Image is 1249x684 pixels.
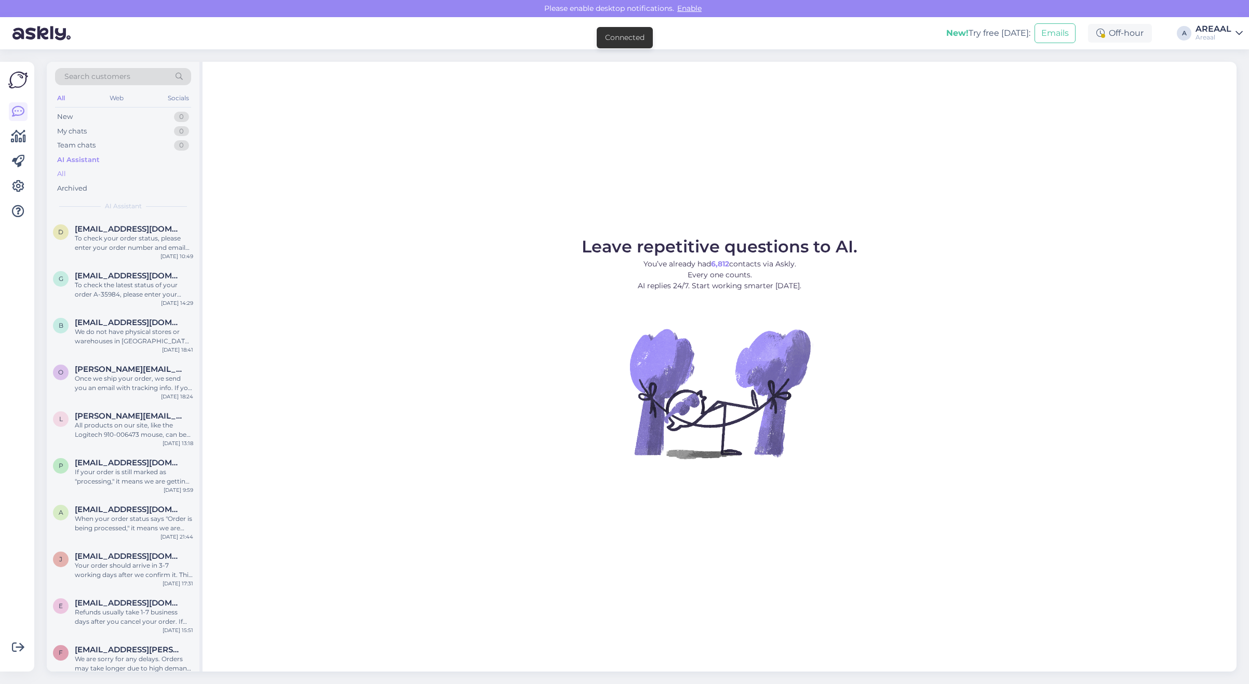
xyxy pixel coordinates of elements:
[75,421,193,439] div: All products on our site, like the Logitech 910-006473 mouse, can be delivered. If you see 'kiirt...
[75,271,183,280] span: guidoosak@gmail.com
[8,70,28,90] img: Askly Logo
[57,169,66,179] div: All
[59,555,62,563] span: j
[58,368,63,376] span: o
[59,462,63,470] span: p
[75,318,183,327] span: bagamen323232@icloud.com
[59,275,63,283] span: g
[161,299,193,307] div: [DATE] 14:29
[58,228,63,236] span: d
[55,91,67,105] div: All
[1177,26,1191,41] div: A
[946,27,1030,39] div: Try free [DATE]:
[75,327,193,346] div: We do not have physical stores or warehouses in [GEOGRAPHIC_DATA] for pickup. All orders are made...
[75,374,193,393] div: Once we ship your order, we send you an email with tracking info. If you haven't got this email, ...
[59,415,63,423] span: l
[75,224,183,234] span: diskotrans@gmail.com
[75,598,183,608] span: einarv2007@hotmail.com
[57,140,96,151] div: Team chats
[1196,25,1231,33] div: AREAAL
[75,411,183,421] span: lauri@carbes.ee
[64,71,130,82] span: Search customers
[75,505,183,514] span: altserva@gmail.com
[59,321,63,329] span: b
[174,112,189,122] div: 0
[946,28,969,38] b: New!
[75,458,183,467] span: prittinen.juha@gmail.com
[59,508,63,516] span: a
[163,626,193,634] div: [DATE] 15:51
[626,300,813,487] img: No Chat active
[711,259,729,269] b: 6,812
[75,280,193,299] div: To check the latest status of your order A-35984, please enter your order number and email on one...
[105,202,142,211] span: AI Assistant
[75,654,193,673] div: We are sorry for any delays. Orders may take longer due to high demand or stock issues. We are do...
[160,252,193,260] div: [DATE] 10:49
[163,439,193,447] div: [DATE] 13:18
[161,393,193,400] div: [DATE] 18:24
[1035,23,1076,43] button: Emails
[582,259,857,291] p: You’ve already had contacts via Askly. Every one counts. AI replies 24/7. Start working smarter [...
[164,486,193,494] div: [DATE] 9:59
[162,346,193,354] div: [DATE] 18:41
[166,91,191,105] div: Socials
[57,112,73,122] div: New
[174,140,189,151] div: 0
[75,552,183,561] span: jakob.puu@gmail.com
[59,649,63,656] span: f
[57,155,100,165] div: AI Assistant
[75,234,193,252] div: To check your order status, please enter your order number and email here: - [URL][DOMAIN_NAME] -...
[1196,25,1243,42] a: AREAALAreaal
[75,467,193,486] div: If your order is still marked as "processing," it means we are getting it ready to ship. This inc...
[582,236,857,257] span: Leave repetitive questions to AI.
[75,645,183,654] span: fedorenko.zane@gmail.com
[1088,24,1152,43] div: Off-hour
[108,91,126,105] div: Web
[75,608,193,626] div: Refunds usually take 1-7 business days after you cancel your order. If you don't get your refund ...
[163,580,193,587] div: [DATE] 17:31
[174,126,189,137] div: 0
[59,602,63,610] span: e
[57,126,87,137] div: My chats
[75,561,193,580] div: Your order should arrive in 3-7 working days after we confirm it. This is just an estimate. We wi...
[75,514,193,533] div: When your order status says "Order is being processed," it means we are getting your order ready ...
[1196,33,1231,42] div: Areaal
[674,4,705,13] span: Enable
[160,533,193,541] div: [DATE] 21:44
[57,183,87,194] div: Archived
[605,32,644,43] div: Connected
[75,365,183,374] span: ocarroll.gavin@gmail.com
